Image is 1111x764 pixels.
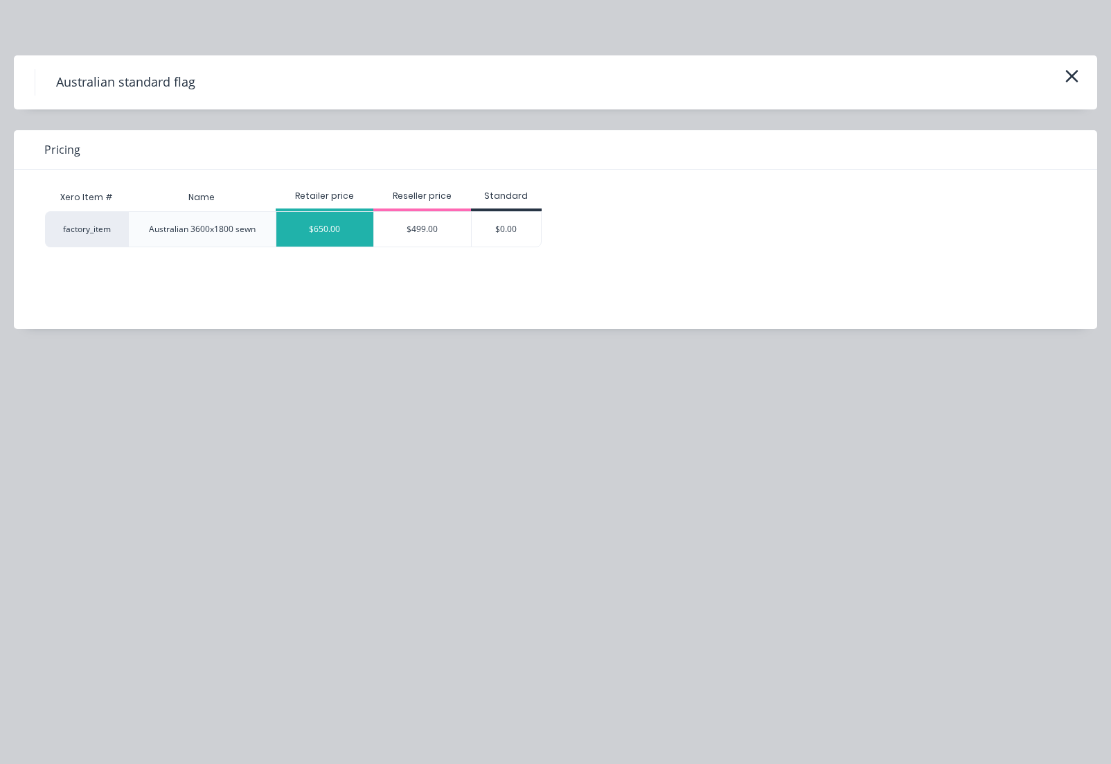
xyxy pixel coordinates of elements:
div: $499.00 [374,212,471,247]
div: $650.00 [276,212,373,247]
div: Name [177,180,226,215]
div: Retailer price [276,190,373,202]
h4: Australian standard flag [35,69,216,96]
div: Xero Item # [45,184,128,211]
div: Australian 3600x1800 sewn [149,223,256,236]
div: $0.00 [472,212,541,247]
div: Standard [471,190,542,202]
div: factory_item [45,211,128,247]
div: Reseller price [373,190,471,202]
span: Pricing [44,141,80,158]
